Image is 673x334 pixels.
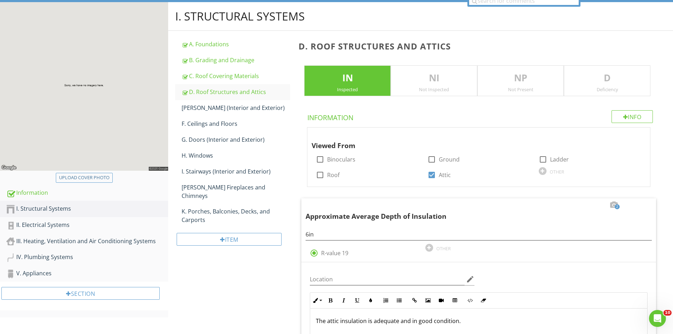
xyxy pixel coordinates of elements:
[391,87,477,92] div: Not Inspected
[663,310,672,316] span: 10
[379,294,392,307] button: Ordered List
[564,71,650,85] p: D
[439,156,460,163] label: Ground
[337,294,350,307] button: Italic (Ctrl+I)
[306,229,652,240] input: #
[436,246,451,251] div: OTHER
[327,171,340,178] label: Roof
[6,253,168,262] div: IV. Plumbing Systems
[177,233,282,246] div: Item
[310,294,324,307] button: Inline Style
[182,104,290,112] div: [PERSON_NAME] (Interior and Exterior)
[327,156,355,163] label: Binoculars
[321,250,348,257] label: R-value 19
[175,9,305,23] div: I. Structural Systems
[182,88,290,96] div: D. Roof Structures and Attics
[182,40,290,48] div: A. Foundations
[435,294,448,307] button: Insert Video
[364,294,377,307] button: Colors
[439,171,451,178] label: Attic
[6,221,168,230] div: II. Electrical Systems
[6,204,168,213] div: I. Structural Systems
[550,156,569,163] label: Ladder
[550,169,564,175] div: OTHER
[316,317,642,325] p: The attic insulation is adequate and in good condition.
[182,56,290,64] div: B. Grading and Drainage
[478,87,563,92] div: Not Present
[312,130,629,151] div: Viewed From
[182,151,290,160] div: H. Windows
[182,119,290,128] div: F. Ceilings and Floors
[182,167,290,176] div: I. Stairways (Interior and Exterior)
[305,71,390,85] p: IN
[408,294,421,307] button: Insert Link (Ctrl+K)
[564,87,650,92] div: Deficiency
[463,294,477,307] button: Code View
[350,294,364,307] button: Underline (Ctrl+U)
[6,188,168,198] div: Information
[56,173,113,183] button: Upload cover photo
[1,287,160,300] div: Section
[59,174,110,181] div: Upload cover photo
[306,201,634,222] div: Approximate Average Depth of Insulation
[612,110,653,123] div: Info
[307,110,653,122] h4: Information
[182,72,290,80] div: C. Roof Covering Materials
[299,41,662,51] h3: D. Roof Structures and Attics
[182,135,290,144] div: G. Doors (Interior and Exterior)
[421,294,435,307] button: Insert Image (Ctrl+P)
[6,237,168,246] div: III. Heating, Ventilation and Air Conditioning Systems
[477,294,490,307] button: Clear Formatting
[305,87,390,92] div: Inspected
[324,294,337,307] button: Bold (Ctrl+B)
[182,207,290,224] div: K. Porches, Balconies, Decks, and Carports
[478,71,563,85] p: NP
[6,269,168,278] div: V. Appliances
[391,71,477,85] p: NI
[615,204,620,209] span: 2
[466,275,474,283] i: edit
[182,183,290,200] div: [PERSON_NAME] Fireplaces and Chimneys
[392,294,406,307] button: Unordered List
[310,274,465,285] input: Location
[649,310,666,327] iframe: Intercom live chat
